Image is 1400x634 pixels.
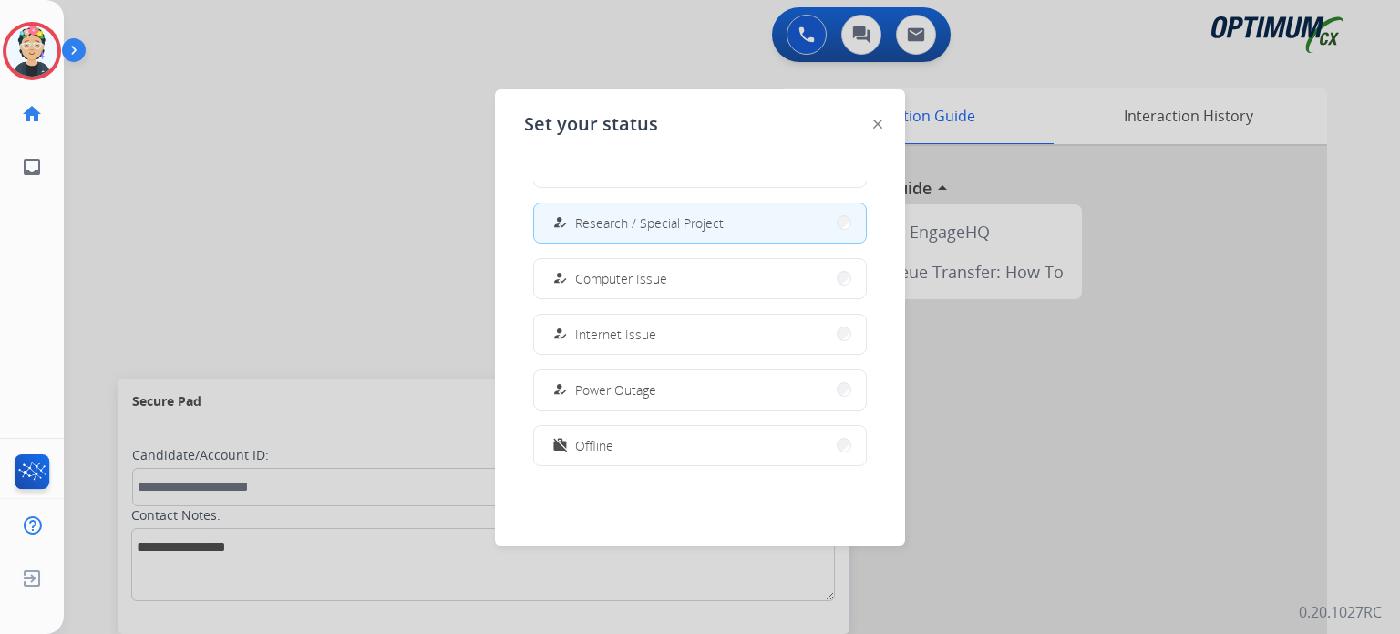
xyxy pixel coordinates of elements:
[6,26,57,77] img: avatar
[552,271,568,286] mat-icon: how_to_reg
[534,203,866,243] button: Research / Special Project
[575,269,667,288] span: Computer Issue
[575,380,656,400] span: Power Outage
[552,438,568,453] mat-icon: work_off
[534,426,866,465] button: Offline
[575,325,656,344] span: Internet Issue
[1299,601,1382,623] p: 0.20.1027RC
[534,315,866,354] button: Internet Issue
[552,327,568,342] mat-icon: how_to_reg
[575,436,613,455] span: Offline
[524,111,658,137] span: Set your status
[873,120,882,129] img: close-button
[552,215,568,231] mat-icon: how_to_reg
[534,259,866,298] button: Computer Issue
[552,382,568,398] mat-icon: how_to_reg
[21,103,43,125] mat-icon: home
[534,370,866,410] button: Power Outage
[575,213,724,233] span: Research / Special Project
[21,156,43,178] mat-icon: inbox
